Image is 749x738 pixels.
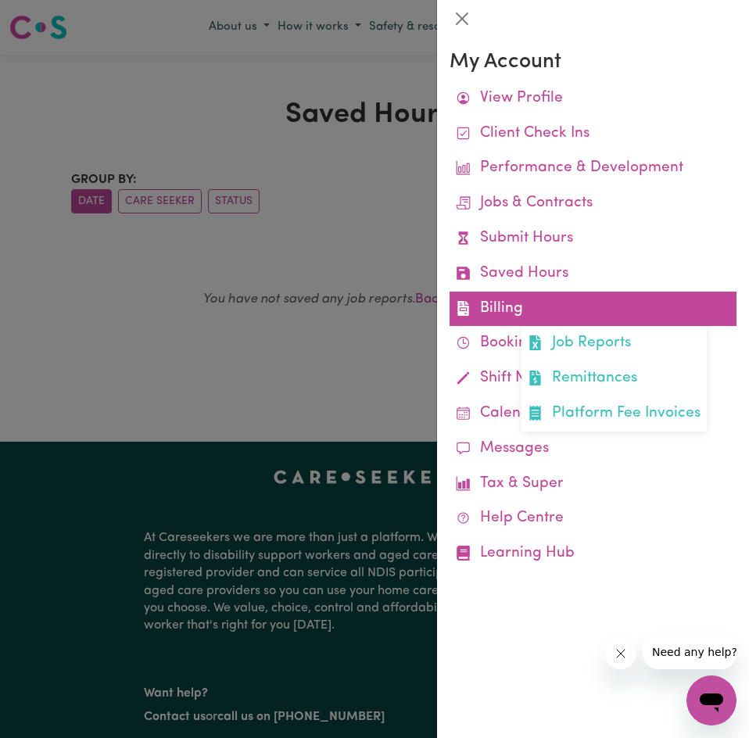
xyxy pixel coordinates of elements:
a: Tax & Super [450,467,736,502]
a: Shift Notes [450,361,736,396]
a: Performance & Development [450,151,736,186]
a: Platform Fee Invoices [521,396,707,432]
a: Job Reports [521,326,707,361]
button: Close [450,6,475,31]
iframe: Message from company [643,635,736,669]
a: Client Check Ins [450,116,736,152]
a: Jobs & Contracts [450,186,736,221]
a: BillingJob ReportsRemittancesPlatform Fee Invoices [450,292,736,327]
iframe: Button to launch messaging window [686,675,736,725]
a: View Profile [450,81,736,116]
a: Submit Hours [450,221,736,256]
iframe: Close message [605,638,636,669]
a: Learning Hub [450,536,736,571]
a: Bookings [450,326,736,361]
span: Need any help? [9,11,95,23]
a: Saved Hours [450,256,736,292]
a: Calendar [450,396,736,432]
a: Remittances [521,361,707,396]
a: Messages [450,432,736,467]
h3: My Account [450,50,736,75]
a: Help Centre [450,501,736,536]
